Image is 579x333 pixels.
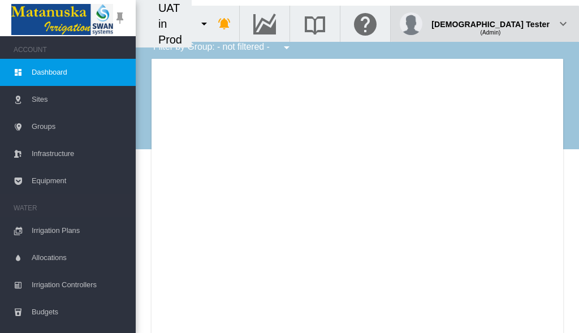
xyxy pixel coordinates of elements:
[11,4,113,35] img: Matanuska_LOGO.png
[391,6,579,42] button: [DEMOGRAPHIC_DATA] Tester (Admin) icon-chevron-down
[280,41,293,54] md-icon: icon-menu-down
[32,140,127,167] span: Infrastructure
[14,41,127,59] span: ACCOUNT
[145,36,301,59] div: Filter by Group: - not filtered -
[481,29,501,36] span: (Admin)
[352,17,379,31] md-icon: Click here for help
[32,113,127,140] span: Groups
[197,17,211,31] md-icon: icon-menu-down
[32,217,127,244] span: Irrigation Plans
[301,17,329,31] md-icon: Search the knowledge base
[193,12,215,35] button: icon-menu-down
[113,11,127,25] md-icon: icon-pin
[213,12,236,35] button: icon-bell-ring
[556,17,570,31] md-icon: icon-chevron-down
[251,17,278,31] md-icon: Go to the Data Hub
[32,167,127,194] span: Equipment
[218,17,231,31] md-icon: icon-bell-ring
[431,14,550,25] div: [DEMOGRAPHIC_DATA] Tester
[32,271,127,299] span: Irrigation Controllers
[400,12,422,35] img: profile.jpg
[32,59,127,86] span: Dashboard
[32,244,127,271] span: Allocations
[32,299,127,326] span: Budgets
[275,36,298,59] button: icon-menu-down
[14,199,127,217] span: WATER
[32,86,127,113] span: Sites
